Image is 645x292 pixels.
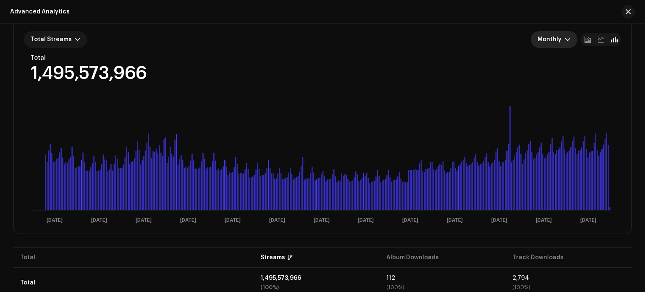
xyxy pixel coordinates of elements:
text: [DATE] [180,218,196,223]
div: Total [31,55,147,61]
text: [DATE] [580,218,596,223]
div: (100%) [386,284,499,290]
text: [DATE] [447,218,463,223]
text: [DATE] [225,218,241,223]
text: [DATE] [136,218,152,223]
div: 1,495,573,966 [260,275,373,281]
text: [DATE] [314,218,330,223]
span: Monthly [537,31,565,48]
text: [DATE] [358,218,374,223]
text: [DATE] [269,218,285,223]
text: [DATE] [536,218,552,223]
div: (100%) [260,284,373,290]
div: dropdown trigger [565,31,571,48]
text: [DATE] [402,218,418,223]
div: 2,794 [512,275,625,281]
div: 112 [386,275,499,281]
div: (100%) [512,284,625,290]
text: [DATE] [491,218,507,223]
